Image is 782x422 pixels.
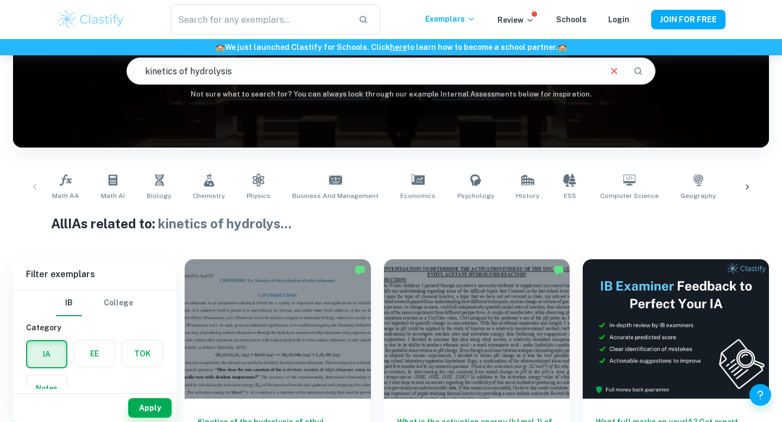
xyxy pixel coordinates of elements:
[583,259,769,399] img: Thumbnail
[171,4,350,35] input: Search for any exemplars...
[216,43,225,52] span: 🏫
[104,290,133,316] button: College
[680,191,716,201] span: Geography
[27,375,67,401] button: Notes
[390,43,407,52] a: here
[56,9,125,30] img: Clastify logo
[13,259,176,290] h6: Filter exemplars
[158,216,292,231] span: kinetics of hydrolys ...
[600,191,659,201] span: Computer Science
[457,191,494,201] span: Psychology
[247,191,270,201] span: Physics
[127,56,600,86] input: E.g. player arrangements, enthalpy of combustion, analysis of a big city...
[558,43,567,52] span: 🏫
[51,214,731,233] h1: All IAs related to:
[556,15,586,24] a: Schools
[425,13,476,25] p: Exemplars
[629,62,647,80] button: Search
[604,61,625,81] button: Clear
[193,191,225,201] span: Chemistry
[147,191,171,201] span: Biology
[26,322,163,334] h6: Category
[13,89,769,100] h6: Not sure what to search for? You can always look through our example Internal Assessments below f...
[56,290,133,316] div: Filter type choice
[2,41,780,53] h6: We just launched Clastify for Schools. Click to learn how to become a school partner.
[292,191,379,201] span: Business and Management
[128,398,172,418] button: Apply
[74,341,115,367] button: EE
[497,14,534,26] p: Review
[355,265,365,276] img: Marked
[553,265,564,276] img: Marked
[400,191,436,201] span: Economics
[52,191,79,201] span: Math AA
[749,384,771,406] button: Help and Feedback
[56,290,82,316] button: IB
[564,191,576,201] span: ESS
[516,191,539,201] span: History
[122,341,162,367] button: TOK
[651,10,726,29] button: JOIN FOR FREE
[27,341,66,367] button: IA
[101,191,125,201] span: Math AI
[608,15,629,24] a: Login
